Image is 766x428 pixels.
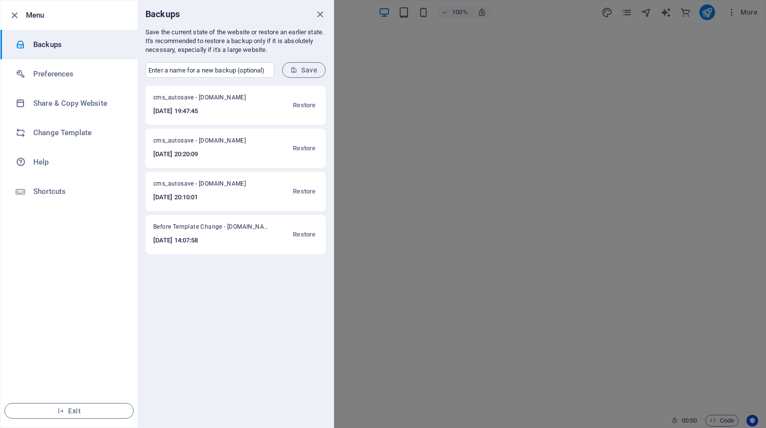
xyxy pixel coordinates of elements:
button: close [314,8,326,20]
span: Save [290,66,317,74]
button: Exit [4,403,134,419]
button: Restore [290,137,318,160]
span: Restore [293,186,315,197]
h6: [DATE] 19:47:45 [153,105,259,117]
span: Restore [293,229,315,240]
a: Help [0,147,138,177]
span: Restore [293,99,315,111]
h6: Change Template [33,127,124,139]
button: Save [282,62,326,78]
h6: Preferences [33,68,124,80]
input: Enter a name for a new backup (optional) [145,62,274,78]
h6: Menu [26,9,130,21]
h6: [DATE] 20:20:09 [153,148,259,160]
h6: Backups [33,39,124,50]
h6: Backups [145,8,180,20]
span: cms_autosave - nhakhoathammyvuonglinh.com [153,180,259,191]
h6: [DATE] 14:07:58 [153,235,271,246]
span: Restore [293,143,315,154]
h6: Share & Copy Website [33,97,124,109]
span: cms_autosave - nhakhoathammyvuonglinh.com [153,137,259,148]
button: Restore [290,223,318,246]
h6: Help [33,156,124,168]
button: Restore [290,180,318,203]
h6: Shortcuts [33,186,124,197]
p: Save the current state of the website or restore an earlier state. It's recommended to restore a ... [145,28,326,54]
h6: [DATE] 20:10:01 [153,191,259,203]
span: cms_autosave - nhakhoathammyvuonglinh.com [153,94,259,105]
span: Exit [13,407,125,415]
button: Restore [290,94,318,117]
span: Before Template Change - nhakhoathammyvuonglinh.com [153,223,271,235]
